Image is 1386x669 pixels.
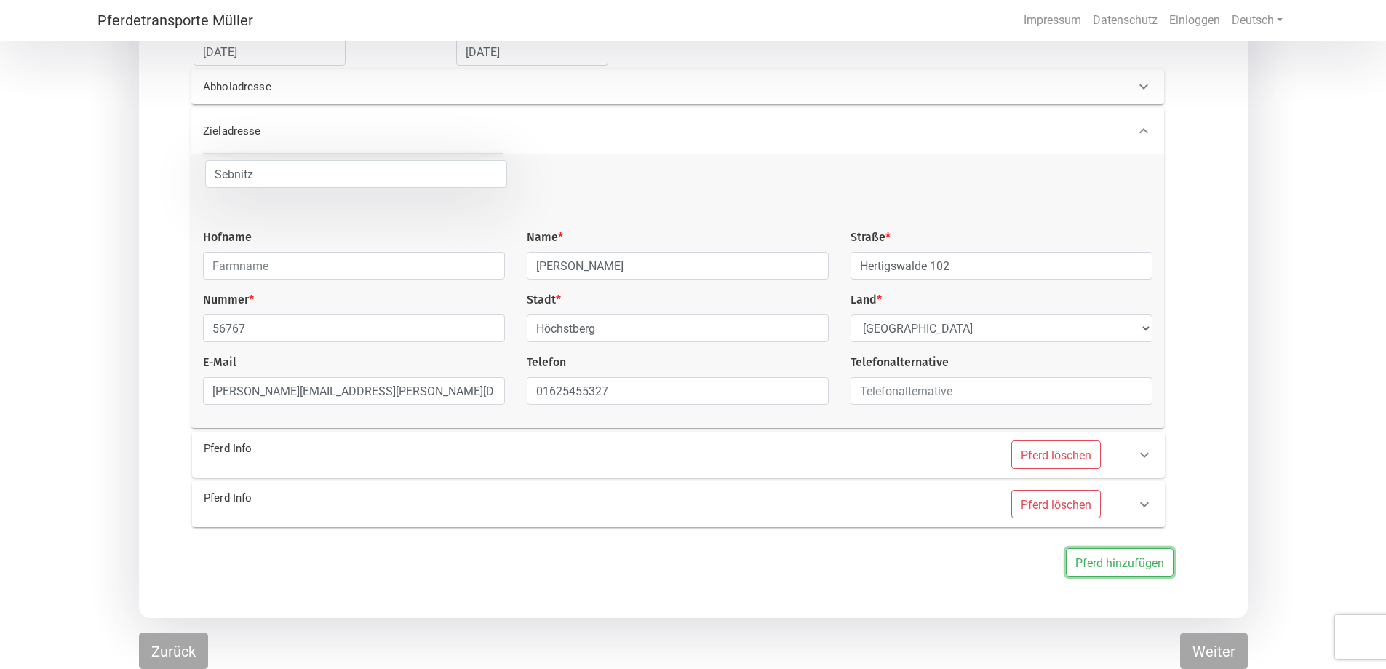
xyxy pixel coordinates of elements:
font: Weiter [1192,643,1235,660]
font: Pferd hinzufügen [1075,555,1164,569]
a: Deutsch [1226,6,1289,35]
button: Pferd löschen [1011,490,1101,518]
font: Abholadresse [203,80,271,93]
button: Pferd löschen [1011,440,1101,469]
font: Einloggen [1169,13,1220,27]
font: Pferd Info [204,491,252,504]
font: Zurück [151,643,196,660]
a: Impressum [1018,6,1087,35]
input: Farmname [203,252,505,280]
div: Zieladresse [191,154,1164,428]
font: Straße [851,230,885,244]
input: Ort mit Google Maps suchen [205,160,507,188]
input: Datum auswählen [456,38,608,66]
font: Deutsch [1232,13,1274,27]
font: Datenschutz [1093,13,1158,27]
input: E-Mail [203,377,505,405]
font: Pferd löschen [1021,448,1091,462]
font: Zieladresse [203,124,261,138]
input: Telefon [527,377,829,405]
font: Telefonalternative [851,355,949,369]
a: Einloggen [1163,6,1226,35]
font: Hofname [203,230,252,244]
font: Pferd löschen [1021,497,1091,511]
a: Datenschutz [1087,6,1163,35]
font: Name [527,230,558,244]
input: Straße [851,252,1152,280]
font: Pferdetransporte Müller [97,12,253,29]
button: Pferd hinzufügen [1066,548,1174,577]
div: Abholadresse [191,69,1164,104]
font: Pferd Info [204,442,252,455]
div: Pferd InfoPferd löschen [192,481,1165,527]
font: Telefon [527,355,566,369]
font: Nummer [203,293,249,306]
font: Land [851,293,877,306]
input: Telefonalternative [851,377,1152,405]
input: Stadt [527,314,829,342]
font: Stadt [527,293,556,306]
div: Pferd InfoPferd löschen [192,432,1165,478]
font: E-Mail [203,355,236,369]
div: Zieladresse [191,108,1164,154]
input: Name [527,252,829,280]
input: Standort [203,314,505,342]
a: Pferdetransporte Müller [97,6,253,35]
font: Impressum [1024,13,1081,27]
input: Datum auswählen [194,38,346,66]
